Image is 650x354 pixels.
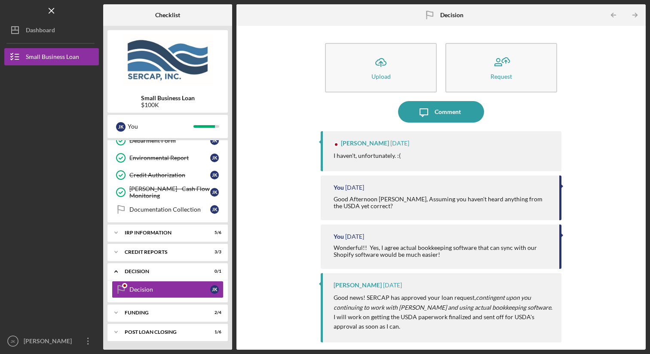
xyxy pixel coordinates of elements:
[125,249,200,255] div: credit reports
[128,119,193,134] div: You
[491,73,512,80] div: Request
[129,172,210,179] div: Credit Authorization
[334,244,550,258] div: Wonderful!! Yes, I agree actual bookkeeping software that can sync with our Shopify software woul...
[325,43,437,92] button: Upload
[371,73,391,80] div: Upload
[383,282,402,289] time: 2025-08-27 17:03
[210,285,219,294] div: J K
[112,184,224,201] a: [PERSON_NAME] - Cash Flow MonitoringJK
[206,249,221,255] div: 3 / 3
[125,329,200,335] div: POST LOAN CLOSING
[141,102,195,108] div: $100K
[10,339,15,344] text: JK
[210,171,219,179] div: J K
[112,281,224,298] a: DecisionJK
[345,184,364,191] time: 2025-09-11 16:40
[4,332,99,350] button: JK[PERSON_NAME]
[141,95,195,102] b: Small Business Loan
[334,282,382,289] div: [PERSON_NAME]
[125,310,200,315] div: Funding
[210,136,219,145] div: J K
[4,48,99,65] button: Small Business Loan
[112,132,224,149] a: Debarment FormJK
[26,48,79,68] div: Small Business Loan
[112,201,224,218] a: Documentation CollectionJK
[334,293,552,332] p: Good news! SERCAP has approved your loan request, . I will work on getting the USDA paperwork fin...
[125,269,200,274] div: Decision
[129,137,210,144] div: Debarment Form
[206,310,221,315] div: 2 / 4
[26,22,55,41] div: Dashboard
[155,12,180,18] b: Checklist
[4,22,99,39] button: Dashboard
[334,196,550,209] div: Good Afternoon [PERSON_NAME], Assuming you haven't heard anything from the USDA yet correct?
[206,329,221,335] div: 1 / 6
[334,294,551,311] em: contingent upon you continuing to work with [PERSON_NAME] and using actual bookkeeping software
[210,188,219,197] div: J K
[129,286,210,293] div: Decision
[334,233,344,240] div: You
[112,149,224,166] a: Environmental ReportJK
[21,332,77,352] div: [PERSON_NAME]
[390,140,409,147] time: 2025-09-11 16:57
[445,43,557,92] button: Request
[435,101,461,123] div: Comment
[334,184,344,191] div: You
[345,233,364,240] time: 2025-08-27 17:04
[206,269,221,274] div: 0 / 1
[440,12,463,18] b: Decision
[112,166,224,184] a: Credit AuthorizationJK
[129,206,210,213] div: Documentation Collection
[206,230,221,235] div: 5 / 6
[341,140,389,147] div: [PERSON_NAME]
[210,154,219,162] div: J K
[210,205,219,214] div: J K
[398,101,484,123] button: Comment
[107,34,228,86] img: Product logo
[129,185,210,199] div: [PERSON_NAME] - Cash Flow Monitoring
[116,122,126,132] div: J K
[125,230,200,235] div: IRP Information
[129,154,210,161] div: Environmental Report
[334,151,401,160] p: I haven't, unfortunately. :(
